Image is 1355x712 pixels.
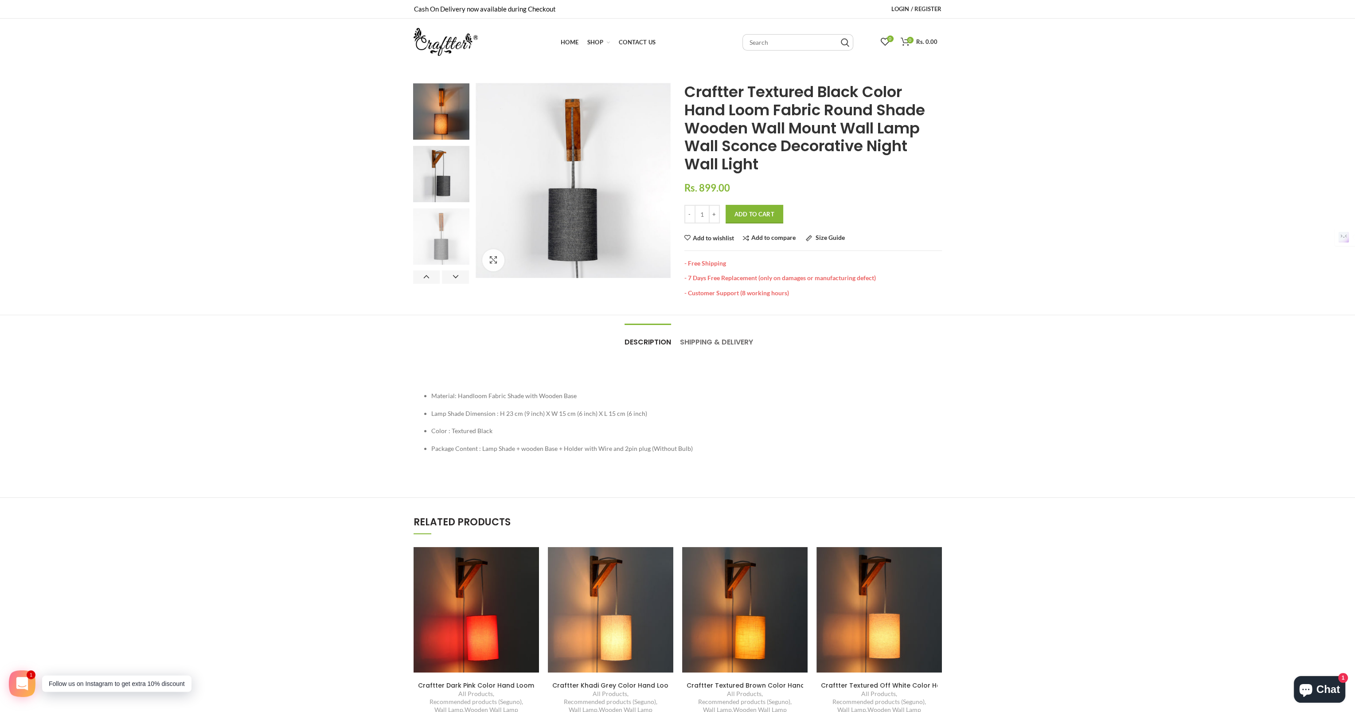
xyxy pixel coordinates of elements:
span: RELATED PRODUCTS [414,515,511,529]
a: Craftter Textured Off White Color Hand Loom Fabric Round Shade Wooden Wall Mount Wall Lamp Wall S... [821,681,937,689]
span: Home [561,39,578,46]
div: - Free Shipping - 7 Days Free Replacement (only on damages or manufacturing defect) - Customer Su... [684,250,942,297]
span: Add to wishlist [693,235,734,241]
a: Recommended products (Seguno) [564,698,656,706]
span: Rs. 0.00 [916,38,937,45]
span: Craftter Textured Black Color Hand Loom Fabric Round Shade Wooden Wall Mount Wall Lamp Wall Sconc... [684,81,925,175]
a: Recommended products (Seguno) [430,698,522,706]
span: Contact Us [619,39,656,46]
span: Craftter Khadi Grey Color Hand Loom Fabric Round Shade Wooden Wall Mount Wall Lamp Wall Sconce De... [552,681,974,690]
a: 0 Rs. 0.00 [896,33,942,51]
span: Craftter Textured Brown Color Hand Loom Fabric Round Shade Wooden Wall Mount Wall Lamp Wall Sconc... [687,681,1124,690]
span: 0 [887,35,894,42]
a: Size Guide [806,235,845,241]
span: Size Guide [816,234,845,241]
img: CWWL-1-2_150x_crop_center.jpg [413,83,469,140]
img: craftter.com [414,28,478,56]
a: Description [625,324,671,352]
a: Add to compare [743,235,796,241]
a: Shipping & Delivery [680,324,753,352]
a: Shop [583,33,614,51]
a: All Products [727,690,761,698]
a: Craftter Khadi Grey Color Hand Loom Fabric Round Shade Wooden Wall Mount Wall Lamp Wall Sconce De... [552,681,669,689]
a: Add to wishlist [684,235,734,241]
span: Description [625,337,671,347]
a: Recommended products (Seguno) [832,698,925,706]
button: Add to Cart [726,205,783,223]
span: Add to compare [751,234,796,241]
img: CWWL-1-3_150x_crop_center.jpg [413,146,469,202]
a: All Products [861,690,896,698]
span: Craftter Dark Pink Color Hand Loom Fabric Round Shade Wooden Wall Mount Wall Lamp Wall Sconce Dec... [418,681,834,690]
a: Contact Us [614,33,660,51]
input: + [709,205,720,223]
button: Previous [413,270,440,284]
input: Search [841,38,849,47]
span: Craftter Textured Off White Color Hand Loom Fabric Round Shade Wooden Wall Mount Wall Lamp Wall S... [821,681,1269,690]
span: 1 [26,670,36,680]
span: Shop [587,39,603,46]
a: All Products [458,690,493,698]
span: Rs. 899.00 [684,182,730,194]
input: Search [742,34,853,51]
input: - [684,205,695,223]
a: All Products [593,690,627,698]
a: 0 [876,33,894,51]
span: Material: Handloom Fabric Shade with Wooden Base [431,392,577,399]
a: Craftter Textured Brown Color Hand Loom Fabric Round Shade Wooden Wall Mount Wall Lamp Wall Sconc... [687,681,803,689]
span: 0 [907,37,914,43]
span: Login / Register [891,5,941,12]
inbox-online-store-chat: Shopify online store chat [1291,676,1348,705]
a: Home [556,33,583,51]
a: Craftter Dark Pink Color Hand Loom Fabric Round Shade Wooden Wall Mount Wall Lamp Wall Sconce Dec... [418,681,535,689]
span: Color : Textured Black [431,427,492,434]
span: Package Content : Lamp Shade + wooden Base + Holder with Wire and 2pin plug (Without Bulb) [431,445,693,452]
span: Lamp Shade Dimension : H 23 cm (9 inch) X W 15 cm (6 inch) X L 15 cm (6 inch) [431,410,647,417]
span: Shipping & Delivery [680,337,753,347]
a: Recommended products (Seguno) [698,698,790,706]
img: CWWL-1-4_150x_crop_center.jpg [413,208,469,265]
button: Next [442,270,469,284]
